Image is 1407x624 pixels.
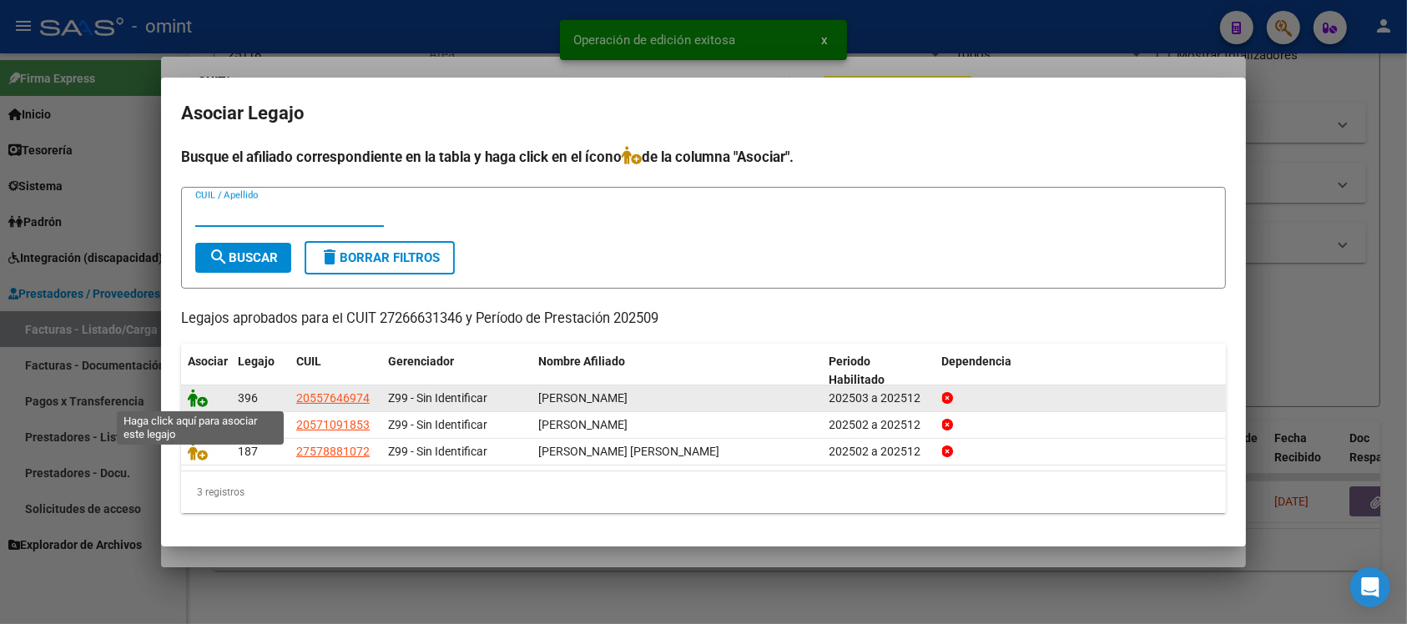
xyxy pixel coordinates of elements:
[296,418,370,431] span: 20571091853
[290,344,381,399] datatable-header-cell: CUIL
[381,344,532,399] datatable-header-cell: Gerenciador
[538,445,719,458] span: CASANOVA LLANOS EMMA SOFIA
[195,243,291,273] button: Buscar
[830,389,929,408] div: 202503 a 202512
[830,442,929,461] div: 202502 a 202512
[388,418,487,431] span: Z99 - Sin Identificar
[231,344,290,399] datatable-header-cell: Legajo
[238,391,258,405] span: 396
[942,355,1012,368] span: Dependencia
[935,344,1227,399] datatable-header-cell: Dependencia
[181,471,1226,513] div: 3 registros
[830,355,885,387] span: Periodo Habilitado
[296,355,321,368] span: CUIL
[538,391,628,405] span: RAMIREZ LIAM SAMUEL
[320,250,440,265] span: Borrar Filtros
[538,418,628,431] span: CHAZARRETA GRAHAM LIAM
[296,391,370,405] span: 20557646974
[388,355,454,368] span: Gerenciador
[823,344,935,399] datatable-header-cell: Periodo Habilitado
[320,247,340,267] mat-icon: delete
[181,146,1226,168] h4: Busque el afiliado correspondiente en la tabla y haga click en el ícono de la columna "Asociar".
[181,344,231,399] datatable-header-cell: Asociar
[538,355,625,368] span: Nombre Afiliado
[305,241,455,274] button: Borrar Filtros
[209,247,229,267] mat-icon: search
[209,250,278,265] span: Buscar
[181,98,1226,129] h2: Asociar Legajo
[181,309,1226,330] p: Legajos aprobados para el CUIT 27266631346 y Período de Prestación 202509
[830,415,929,435] div: 202502 a 202512
[238,418,265,431] span: 1141
[388,445,487,458] span: Z99 - Sin Identificar
[188,355,228,368] span: Asociar
[296,445,370,458] span: 27578881072
[532,344,823,399] datatable-header-cell: Nombre Afiliado
[388,391,487,405] span: Z99 - Sin Identificar
[238,355,275,368] span: Legajo
[1350,567,1390,607] div: Open Intercom Messenger
[238,445,258,458] span: 187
